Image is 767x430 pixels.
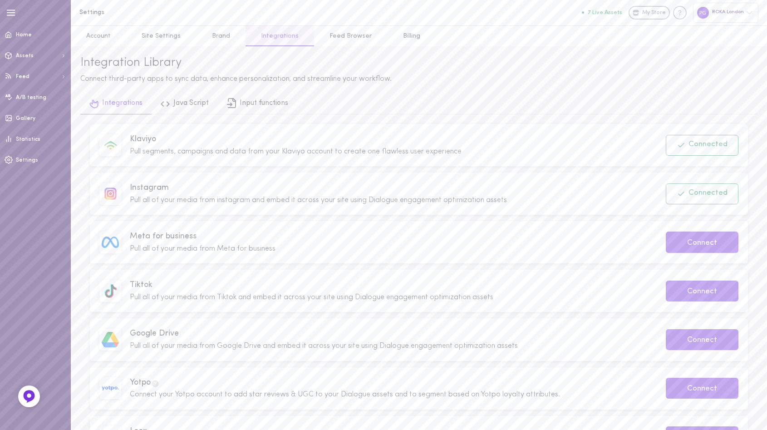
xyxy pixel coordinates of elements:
span: Pull all of your media from Tiktok and embed it across your site using Dialogue engagement optimi... [130,294,493,301]
a: Site Settings [126,26,196,46]
span: Yotpo [130,377,653,388]
button: Connected [666,183,738,204]
span: Connect your Yotpo account to add star reviews & UGC to your Dialogue assets and to segment based... [130,391,560,398]
img: image [102,332,119,347]
img: Feedback Button [22,390,36,403]
span: Statistics [16,137,40,142]
span: Tiktok [130,279,653,291]
a: Billing [388,26,436,46]
a: Input functions [218,94,297,114]
span: Google Drive [130,328,653,339]
span: Pull segments, campaigns and data from your Klaviyo account to create one flawless user experience [130,148,462,155]
button: Connect [666,329,738,351]
a: Brand [197,26,246,46]
div: ROKA London [693,3,758,22]
a: Feed Browser [314,26,387,46]
a: My Store [629,6,670,20]
span: Settings [16,158,38,163]
span: Feed [16,74,29,79]
span: Klaviyo [130,133,653,145]
div: Connect third-party apps to sync data, enhance personalization, and streamline your workflow. [80,74,757,85]
span: Assets [16,53,34,59]
a: Java Script [152,94,218,114]
a: Integrations [246,26,314,46]
div: Integration Library [80,56,757,70]
a: Integrations [80,94,152,114]
span: Gallery [16,116,35,121]
img: image [102,237,119,248]
button: 7 Live Assets [582,10,622,15]
span: Meta for business [130,231,653,242]
span: Pull all of your media from Google Drive and embed it across your site using Dialogue engagement ... [130,342,518,350]
img: image [102,386,119,391]
button: Connect [666,281,738,302]
span: My Store [642,9,666,17]
span: A/B testing [16,95,46,100]
img: image [103,138,118,153]
a: 7 Live Assets [582,10,629,16]
h1: Settings [79,9,229,16]
span: Instagram [130,182,653,193]
div: Knowledge center [673,6,687,20]
button: Connect [666,378,738,399]
a: Account [71,26,126,46]
button: Connected [666,135,738,156]
span: Home [16,32,32,38]
button: Connect [666,232,738,253]
span: Pull all of your media from instagram and embed it across your site using Dialogue engagement opt... [130,197,507,204]
span: Pull all of your media from Meta for business [130,245,275,252]
img: image [104,284,117,298]
img: image [104,188,117,200]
